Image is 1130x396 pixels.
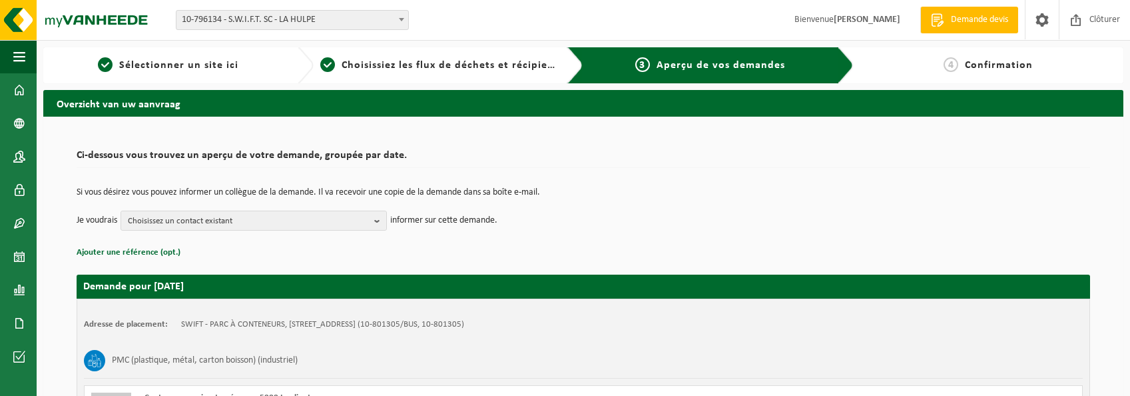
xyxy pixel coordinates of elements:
[944,57,958,72] span: 4
[128,211,369,231] span: Choisissez un contact existant
[390,211,497,231] p: informer sur cette demande.
[119,60,238,71] span: Sélectionner un site ici
[948,13,1011,27] span: Demande devis
[635,57,650,72] span: 3
[112,350,298,371] h3: PMC (plastique, métal, carton boisson) (industriel)
[50,57,287,73] a: 1Sélectionner un site ici
[43,90,1123,116] h2: Overzicht van uw aanvraag
[176,10,409,30] span: 10-796134 - S.W.I.F.T. SC - LA HULPE
[176,11,408,29] span: 10-796134 - S.W.I.F.T. SC - LA HULPE
[965,60,1033,71] span: Confirmation
[657,60,785,71] span: Aperçu de vos demandes
[320,57,557,73] a: 2Choisissiez les flux de déchets et récipients
[342,60,563,71] span: Choisissiez les flux de déchets et récipients
[77,188,1090,197] p: Si vous désirez vous pouvez informer un collègue de la demande. Il va recevoir une copie de la de...
[77,244,180,261] button: Ajouter une référence (opt.)
[77,150,1090,168] h2: Ci-dessous vous trouvez un aperçu de votre demande, groupée par date.
[181,319,464,330] td: SWIFT - PARC À CONTENEURS, [STREET_ADDRESS] (10-801305/BUS, 10-801305)
[121,211,387,231] button: Choisissez un contact existant
[320,57,335,72] span: 2
[98,57,113,72] span: 1
[83,281,184,292] strong: Demande pour [DATE]
[834,15,900,25] strong: [PERSON_NAME]
[77,211,117,231] p: Je voudrais
[920,7,1018,33] a: Demande devis
[84,320,168,329] strong: Adresse de placement:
